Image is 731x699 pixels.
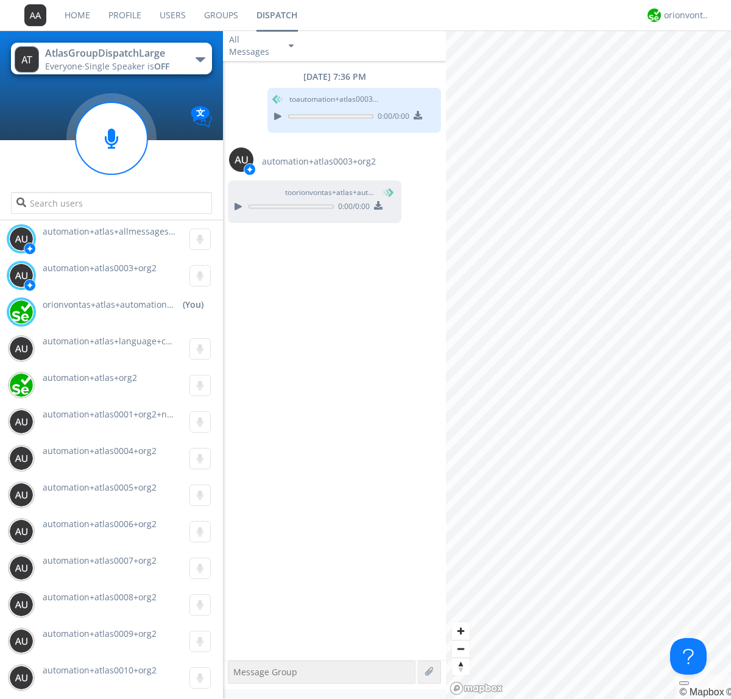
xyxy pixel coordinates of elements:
[9,483,34,507] img: 373638.png
[9,592,34,617] img: 373638.png
[24,4,46,26] img: 373638.png
[679,681,689,685] button: Toggle attribution
[43,225,214,237] span: automation+atlas+allmessages+org2+new
[9,665,34,690] img: 373638.png
[450,681,503,695] a: Mapbox logo
[223,71,446,83] div: [DATE] 7:36 PM
[285,187,376,198] span: to orionvontas+atlas+automation+org2
[452,658,470,675] button: Reset bearing to north
[452,622,470,640] button: Zoom in
[9,300,34,324] img: 29d36aed6fa347d5a1537e7736e6aa13
[9,519,34,544] img: 373638.png
[9,410,34,434] img: 373638.png
[679,687,724,697] a: Mapbox
[374,201,383,210] img: download media button
[45,46,182,60] div: AtlasGroupDispatchLarge
[414,111,422,119] img: download media button
[452,640,470,658] button: Zoom out
[289,44,294,48] img: caret-down-sm.svg
[43,408,178,420] span: automation+atlas0001+org2+new
[43,481,157,493] span: automation+atlas0005+org2
[229,147,253,172] img: 373638.png
[11,192,211,214] input: Search users
[648,9,661,22] img: 29d36aed6fa347d5a1537e7736e6aa13
[45,60,182,73] div: Everyone ·
[85,60,169,72] span: Single Speaker is
[9,336,34,361] img: 373638.png
[373,111,409,124] span: 0:00 / 0:00
[9,629,34,653] img: 373638.png
[43,372,137,383] span: automation+atlas+org2
[262,155,376,168] span: automation+atlas0003+org2
[11,43,211,74] button: AtlasGroupDispatchLargeEveryone·Single Speaker isOFF
[43,262,157,274] span: automation+atlas0003+org2
[9,556,34,580] img: 373638.png
[9,263,34,288] img: 373638.png
[43,335,208,347] span: automation+atlas+language+check+org2
[670,638,707,675] iframe: Toggle Customer Support
[15,46,39,73] img: 373638.png
[9,373,34,397] img: 416df68e558d44378204aed28a8ce244
[229,34,278,58] div: All Messages
[452,658,470,675] span: Reset bearing to north
[664,9,710,21] div: orionvontas+atlas+automation+org2
[43,555,157,566] span: automation+atlas0007+org2
[9,227,34,251] img: 373638.png
[183,299,203,311] div: (You)
[334,201,370,215] span: 0:00 / 0:00
[9,446,34,470] img: 373638.png
[289,94,381,105] span: to automation+atlas0003+org2
[43,445,157,456] span: automation+atlas0004+org2
[43,518,157,530] span: automation+atlas0006+org2
[43,591,157,603] span: automation+atlas0008+org2
[43,664,157,676] span: automation+atlas0010+org2
[191,106,212,127] img: Translation enabled
[43,628,157,639] span: automation+atlas0009+org2
[43,299,177,311] span: orionvontas+atlas+automation+org2
[154,60,169,72] span: OFF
